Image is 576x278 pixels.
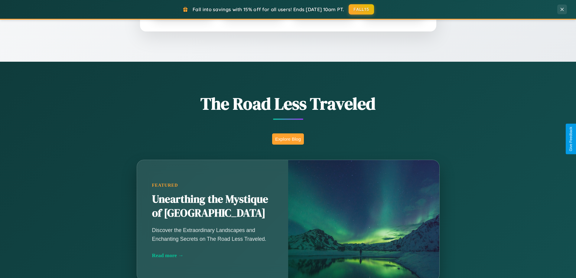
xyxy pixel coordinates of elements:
button: FALL15 [349,4,374,15]
div: Give Feedback [569,127,573,151]
button: Explore Blog [272,133,304,145]
div: Read more → [152,252,273,259]
div: Featured [152,183,273,188]
h1: The Road Less Traveled [107,92,470,115]
p: Discover the Extraordinary Landscapes and Enchanting Secrets on The Road Less Traveled. [152,226,273,243]
h2: Unearthing the Mystique of [GEOGRAPHIC_DATA] [152,192,273,220]
span: Fall into savings with 15% off for all users! Ends [DATE] 10am PT. [193,6,344,12]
